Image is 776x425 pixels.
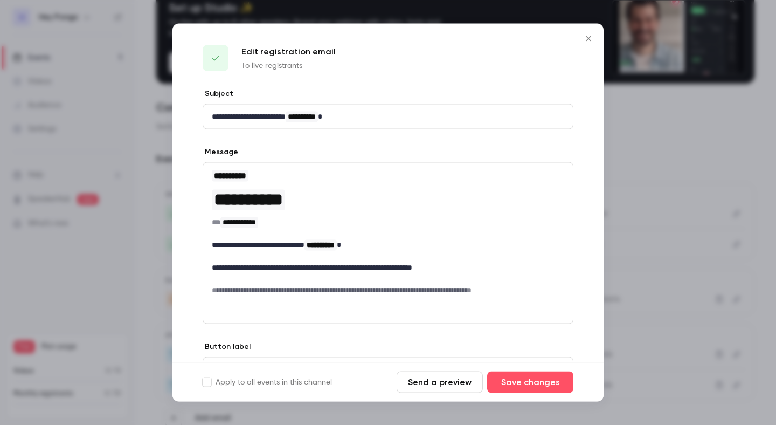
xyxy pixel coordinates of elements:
[487,372,573,393] button: Save changes
[203,163,573,302] div: editor
[241,60,336,71] p: To live registrants
[578,28,599,50] button: Close
[203,341,251,352] label: Button label
[203,88,233,99] label: Subject
[203,377,332,388] label: Apply to all events in this channel
[203,105,573,129] div: editor
[397,372,483,393] button: Send a preview
[203,147,238,157] label: Message
[203,358,573,382] div: editor
[241,45,336,58] p: Edit registration email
